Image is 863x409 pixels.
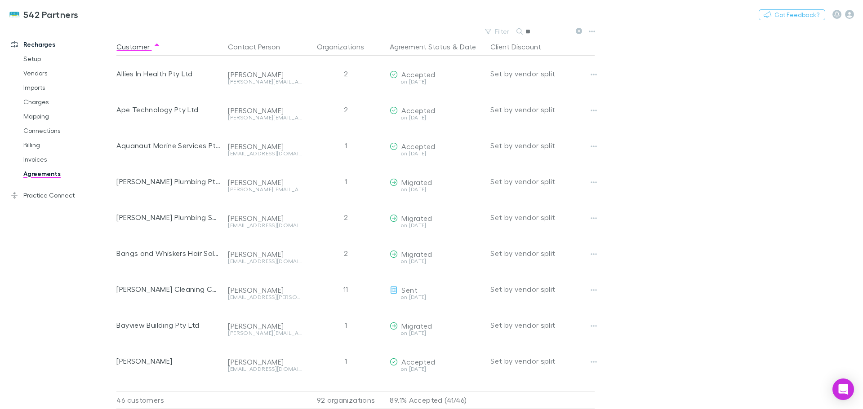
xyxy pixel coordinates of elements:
[228,178,302,187] div: [PERSON_NAME]
[116,307,221,343] div: Bayview Building Pty Ltd
[4,4,84,25] a: 542 Partners
[116,128,221,163] div: Aquanaut Marine Services Pty Limited
[116,343,221,379] div: [PERSON_NAME]
[116,92,221,128] div: Ape Technology Pty Ltd
[228,295,302,300] div: [EMAIL_ADDRESS][PERSON_NAME][DOMAIN_NAME]
[401,250,432,258] span: Migrated
[228,214,302,223] div: [PERSON_NAME]
[228,115,302,120] div: [PERSON_NAME][EMAIL_ADDRESS][DOMAIN_NAME]
[14,66,121,80] a: Vendors
[228,286,302,295] div: [PERSON_NAME]
[390,115,483,120] div: on [DATE]
[460,38,476,56] button: Date
[305,391,386,409] div: 92 organizations
[490,38,552,56] button: Client Discount
[390,151,483,156] div: on [DATE]
[228,70,302,79] div: [PERSON_NAME]
[116,199,221,235] div: [PERSON_NAME] Plumbing Services Pty Ltd
[14,80,121,95] a: Imports
[317,38,375,56] button: Organizations
[116,235,221,271] div: Bangs and Whiskers Hair Salon Pty Limited
[228,330,302,336] div: [PERSON_NAME][EMAIL_ADDRESS][DOMAIN_NAME]
[390,38,483,56] div: &
[390,38,450,56] button: Agreement Status
[14,95,121,109] a: Charges
[401,70,435,79] span: Accepted
[116,163,221,199] div: [PERSON_NAME] Plumbing Pty Ltd
[228,259,302,264] div: [EMAIL_ADDRESS][DOMAIN_NAME]
[228,79,302,84] div: [PERSON_NAME][EMAIL_ADDRESS][PERSON_NAME][DOMAIN_NAME]
[116,271,221,307] div: [PERSON_NAME] Cleaning Co Pty Ltd
[305,128,386,163] div: 1
[490,271,595,307] div: Set by vendor split
[2,37,121,52] a: Recharges
[305,92,386,128] div: 2
[228,106,302,115] div: [PERSON_NAME]
[14,152,121,167] a: Invoices
[228,38,291,56] button: Contact Person
[390,295,483,300] div: on [DATE]
[390,330,483,336] div: on [DATE]
[14,138,121,152] a: Billing
[390,391,483,409] p: 89.1% Accepted (41/46)
[228,151,302,156] div: [EMAIL_ADDRESS][DOMAIN_NAME]
[390,366,483,372] div: on [DATE]
[490,235,595,271] div: Set by vendor split
[305,235,386,271] div: 2
[305,56,386,92] div: 2
[14,109,121,123] a: Mapping
[390,187,483,192] div: on [DATE]
[401,178,432,186] span: Migrated
[490,307,595,343] div: Set by vendor split
[490,199,595,235] div: Set by vendor split
[2,188,121,202] a: Practice Connect
[490,163,595,199] div: Set by vendor split
[228,142,302,151] div: [PERSON_NAME]
[490,343,595,379] div: Set by vendor split
[228,321,302,330] div: [PERSON_NAME]
[490,128,595,163] div: Set by vendor split
[305,199,386,235] div: 2
[228,223,302,228] div: [EMAIL_ADDRESS][DOMAIN_NAME]
[401,357,435,366] span: Accepted
[390,259,483,264] div: on [DATE]
[401,142,435,150] span: Accepted
[228,357,302,366] div: [PERSON_NAME]
[490,92,595,128] div: Set by vendor split
[390,223,483,228] div: on [DATE]
[9,9,20,20] img: 542 Partners's Logo
[305,271,386,307] div: 11
[305,307,386,343] div: 1
[116,38,160,56] button: Customer
[14,123,121,138] a: Connections
[228,366,302,372] div: [EMAIL_ADDRESS][DOMAIN_NAME]
[23,9,79,20] h3: 542 Partners
[401,321,432,330] span: Migrated
[228,250,302,259] div: [PERSON_NAME]
[14,52,121,66] a: Setup
[401,214,432,222] span: Migrated
[401,106,435,114] span: Accepted
[832,378,854,400] div: Open Intercom Messenger
[14,167,121,181] a: Agreements
[305,343,386,379] div: 1
[759,9,825,20] button: Got Feedback?
[390,79,483,84] div: on [DATE]
[116,391,224,409] div: 46 customers
[401,286,417,294] span: Sent
[490,56,595,92] div: Set by vendor split
[116,56,221,92] div: Allies In Health Pty Ltd
[228,187,302,192] div: [PERSON_NAME][EMAIL_ADDRESS][DOMAIN_NAME]
[480,26,515,37] button: Filter
[305,163,386,199] div: 1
